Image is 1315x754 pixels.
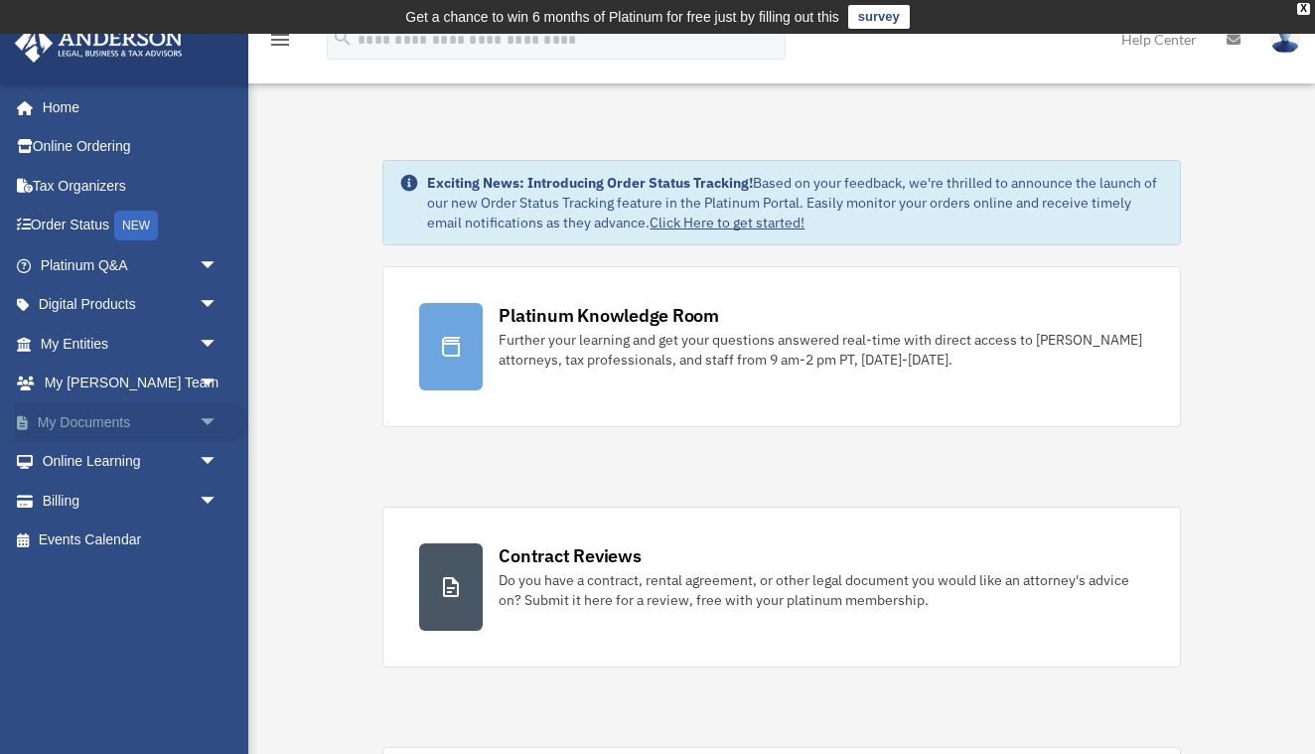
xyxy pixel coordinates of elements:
[114,211,158,240] div: NEW
[199,442,238,483] span: arrow_drop_down
[9,24,189,63] img: Anderson Advisors Platinum Portal
[14,87,238,127] a: Home
[427,173,1163,232] div: Based on your feedback, we're thrilled to announce the launch of our new Order Status Tracking fe...
[268,35,292,52] a: menu
[499,570,1143,610] div: Do you have a contract, rental agreement, or other legal document you would like an attorney's ad...
[499,543,641,568] div: Contract Reviews
[199,285,238,326] span: arrow_drop_down
[14,481,248,521] a: Billingarrow_drop_down
[14,442,248,482] a: Online Learningarrow_drop_down
[427,174,753,192] strong: Exciting News: Introducing Order Status Tracking!
[199,324,238,365] span: arrow_drop_down
[14,364,248,403] a: My [PERSON_NAME] Teamarrow_drop_down
[650,214,804,231] a: Click Here to get started!
[499,303,719,328] div: Platinum Knowledge Room
[199,364,238,404] span: arrow_drop_down
[199,245,238,286] span: arrow_drop_down
[848,5,910,29] a: survey
[199,481,238,522] span: arrow_drop_down
[1270,25,1300,54] img: User Pic
[14,285,248,325] a: Digital Productsarrow_drop_down
[405,5,839,29] div: Get a chance to win 6 months of Platinum for free just by filling out this
[14,402,248,442] a: My Documentsarrow_drop_down
[14,324,248,364] a: My Entitiesarrow_drop_down
[14,127,248,167] a: Online Ordering
[332,27,354,49] i: search
[499,330,1143,370] div: Further your learning and get your questions answered real-time with direct access to [PERSON_NAM...
[1297,3,1310,15] div: close
[382,507,1180,668] a: Contract Reviews Do you have a contract, rental agreement, or other legal document you would like...
[14,206,248,246] a: Order StatusNEW
[14,166,248,206] a: Tax Organizers
[199,402,238,443] span: arrow_drop_down
[268,28,292,52] i: menu
[14,245,248,285] a: Platinum Q&Aarrow_drop_down
[382,266,1180,427] a: Platinum Knowledge Room Further your learning and get your questions answered real-time with dire...
[14,521,248,560] a: Events Calendar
